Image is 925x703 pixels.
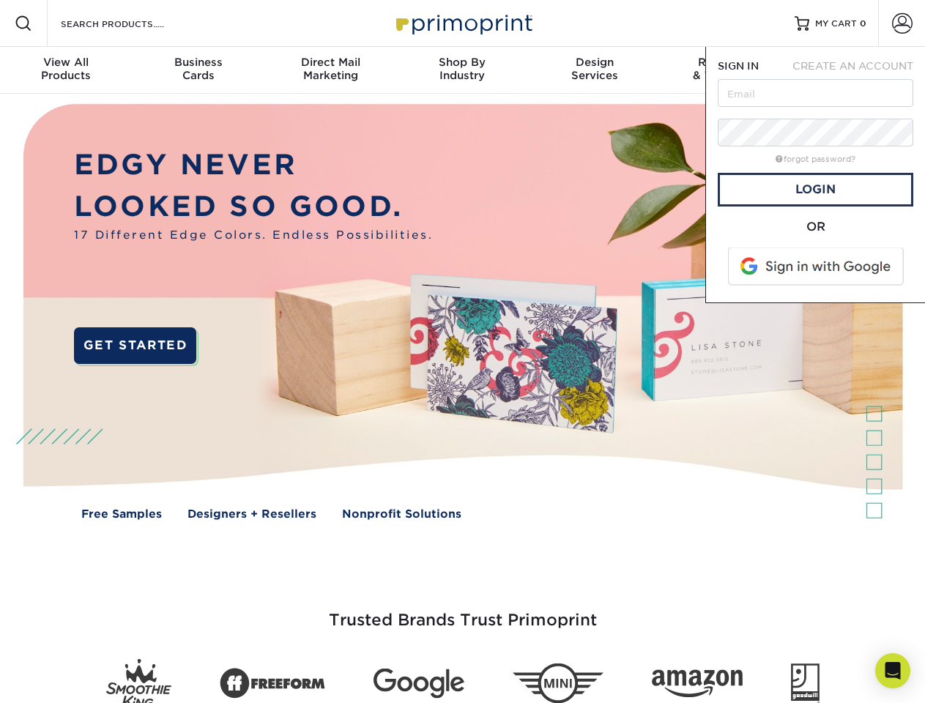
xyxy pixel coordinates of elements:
a: Designers + Resellers [187,506,316,523]
span: Resources [661,56,792,69]
a: GET STARTED [74,327,196,364]
a: Login [718,173,913,207]
a: BusinessCards [132,47,264,94]
img: Google [374,669,464,699]
div: Cards [132,56,264,82]
img: Primoprint [390,7,536,39]
a: forgot password? [776,155,855,164]
a: Resources& Templates [661,47,792,94]
a: Direct MailMarketing [264,47,396,94]
span: 17 Different Edge Colors. Endless Possibilities. [74,227,433,244]
span: 0 [860,18,866,29]
div: Marketing [264,56,396,82]
img: Amazon [652,670,743,698]
div: Services [529,56,661,82]
span: Business [132,56,264,69]
a: Nonprofit Solutions [342,506,461,523]
div: Industry [396,56,528,82]
span: Direct Mail [264,56,396,69]
img: Goodwill [791,663,820,703]
div: OR [718,218,913,236]
input: SEARCH PRODUCTS..... [59,15,202,32]
span: CREATE AN ACCOUNT [792,60,913,72]
a: DesignServices [529,47,661,94]
div: Open Intercom Messenger [875,653,910,688]
input: Email [718,79,913,107]
div: & Templates [661,56,792,82]
span: Shop By [396,56,528,69]
a: Shop ByIndustry [396,47,528,94]
span: MY CART [815,18,857,30]
h3: Trusted Brands Trust Primoprint [34,576,891,647]
p: EDGY NEVER [74,144,433,186]
a: Free Samples [81,506,162,523]
span: Design [529,56,661,69]
span: SIGN IN [718,60,759,72]
p: LOOKED SO GOOD. [74,186,433,228]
